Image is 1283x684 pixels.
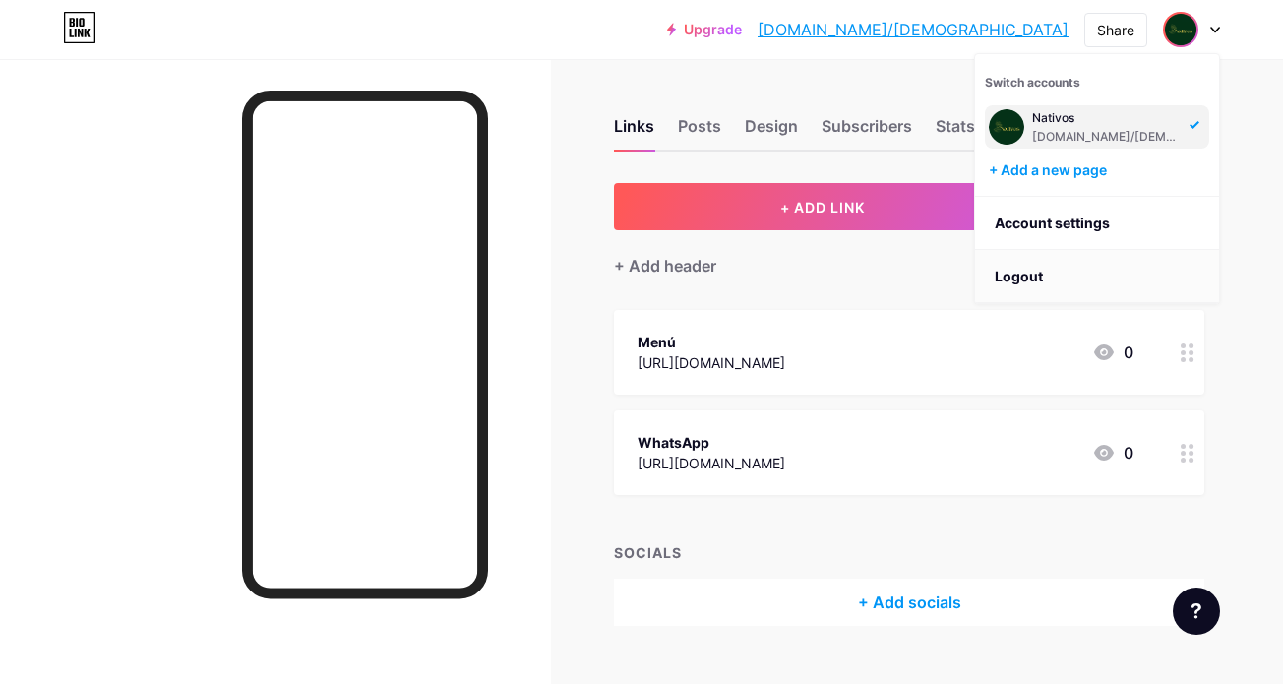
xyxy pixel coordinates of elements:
[1092,341,1133,364] div: 0
[638,453,785,473] div: [URL][DOMAIN_NAME]
[667,22,742,37] a: Upgrade
[614,579,1204,626] div: + Add socials
[975,197,1219,250] a: Account settings
[638,352,785,373] div: [URL][DOMAIN_NAME]
[638,332,785,352] div: Menú
[780,199,865,216] span: + ADD LINK
[1165,14,1196,45] img: Camila Cardenas
[1097,20,1134,40] div: Share
[1032,110,1184,126] div: Nativos
[989,109,1024,145] img: Camila Cardenas
[1032,129,1184,145] div: [DOMAIN_NAME]/[DEMOGRAPHIC_DATA]
[936,114,975,150] div: Stats
[822,114,912,150] div: Subscribers
[614,183,1032,230] button: + ADD LINK
[975,250,1219,303] li: Logout
[989,160,1209,180] div: + Add a new page
[614,254,716,278] div: + Add header
[638,432,785,453] div: WhatsApp
[985,75,1080,90] span: Switch accounts
[758,18,1069,41] a: [DOMAIN_NAME]/[DEMOGRAPHIC_DATA]
[614,542,1204,563] div: SOCIALS
[678,114,721,150] div: Posts
[614,114,654,150] div: Links
[1092,441,1133,465] div: 0
[745,114,798,150] div: Design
